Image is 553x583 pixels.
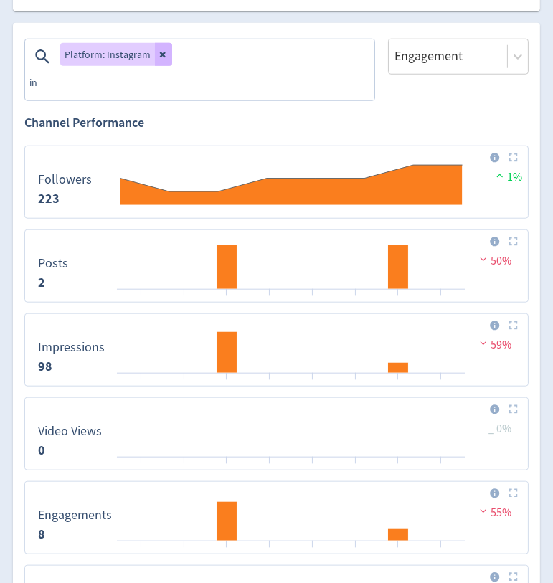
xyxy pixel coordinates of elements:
img: negative-performance.svg [476,254,491,265]
strong: 2 [38,274,45,291]
text: 15/08 [218,463,236,473]
svg: Followers 223 [31,152,523,212]
span: 55% [476,506,511,520]
text: 17/08 [304,546,322,556]
dt: Posts [38,255,68,272]
text: 14/08 [176,463,194,473]
strong: 8 [38,526,45,543]
text: 19/08 [389,546,407,556]
span: 50% [476,254,511,268]
h2: Channel Performance [24,114,529,132]
text: 16/08 [261,463,279,473]
text: 20/08 [433,546,450,556]
span: 59% [476,338,511,352]
img: negative-performance.svg [476,338,491,349]
svg: Posts 2 [31,236,523,296]
text: 16/08 [261,546,279,556]
img: Placeholder [509,321,518,330]
text: 20/08 [433,379,450,389]
dt: Impressions [38,339,105,356]
text: 13/08 [133,379,151,389]
svg: Impressions 98 [31,320,523,380]
text: 14/08 [176,546,194,556]
svg: Video Views 0 [31,404,523,464]
text: 20/08 [433,295,450,305]
text: 18/08 [347,295,365,305]
img: Placeholder [509,153,518,162]
text: 14/08 [176,379,194,389]
text: 20/08 [433,463,450,473]
strong: 98 [38,358,52,375]
span: _ 0% [488,422,511,436]
img: Placeholder [509,572,518,582]
text: 15/08 [218,546,236,556]
svg: Engagements 8 [31,488,523,548]
strong: 0 [38,442,45,459]
text: 18/08 [347,379,365,389]
text: 18/08 [347,546,365,556]
strong: 223 [38,190,60,207]
text: 16/08 [261,379,279,389]
text: 19/08 [389,379,407,389]
text: 13/08 [133,546,151,556]
img: positive-performance.svg [493,170,507,181]
span: Platform: Instagram [65,49,151,60]
text: 13/08 [133,295,151,305]
text: 18/08 [347,463,365,473]
text: 17/08 [304,295,322,305]
text: 17/08 [304,463,322,473]
img: negative-performance.svg [476,506,491,516]
text: 13/08 [133,463,151,473]
img: Placeholder [509,488,518,498]
img: Placeholder [509,404,518,414]
dt: Followers [38,171,92,188]
dt: Video Views [38,423,102,440]
dt: Engagements [38,507,112,523]
text: 14/08 [176,295,194,305]
text: 16/08 [261,295,279,305]
text: 17/08 [304,379,322,389]
text: 19/08 [389,463,407,473]
img: Placeholder [509,237,518,246]
text: 19/08 [389,295,407,305]
text: 15/08 [218,379,236,389]
text: 15/08 [218,295,236,305]
span: 1% [493,170,522,184]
